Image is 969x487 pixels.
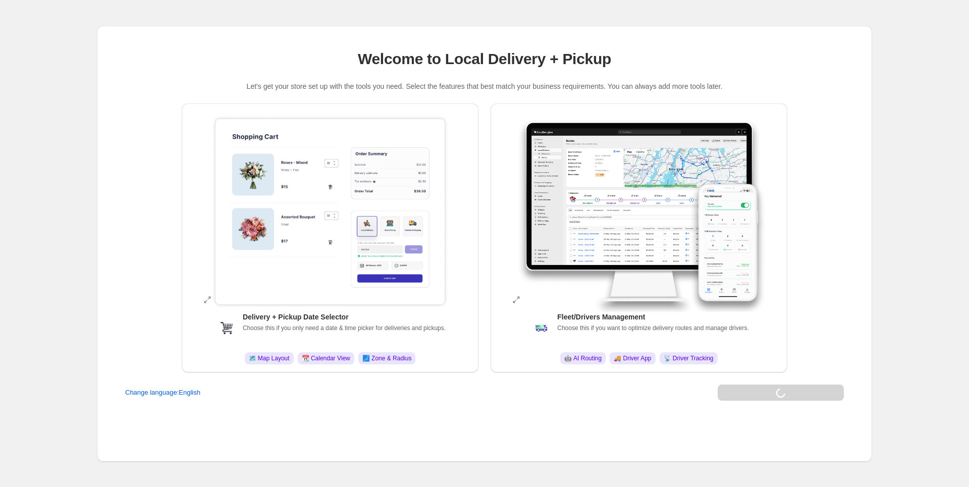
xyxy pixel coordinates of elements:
p: Choose this if you want to optimize delivery routes and manage drivers. [557,324,749,332]
span: 🗾 Zone & Radius [362,354,412,362]
p: Let's get your store set up with the tools you need. Select the features that best match your bus... [125,81,844,91]
span: 🗺️ Map Layout [249,354,290,362]
button: Change language:English [125,389,200,396]
img: cart [221,322,233,334]
p: Choose this if you only need a date & time picker for deliveries and pickups. [243,324,446,332]
span: 🚚 Driver App [614,354,651,362]
h3: Fleet/Drivers Management [557,312,749,322]
span: 📆 Calendar View [302,354,350,362]
img: Simple Delivery Scheduler [204,112,456,312]
img: Smart Routing & Driver Tools [513,112,765,312]
span: 🤖 AI Routing [564,354,602,362]
span: 📡 Driver Tracking [664,354,714,362]
h3: Delivery + Pickup Date Selector [243,312,446,322]
img: van [535,322,547,334]
p: Welcome to Local Delivery + Pickup [125,49,844,69]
